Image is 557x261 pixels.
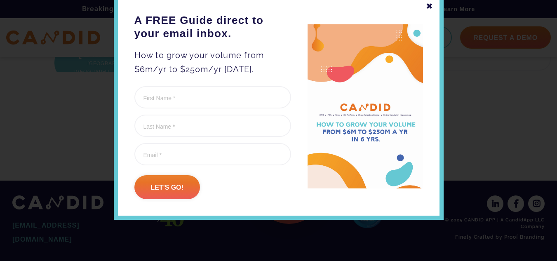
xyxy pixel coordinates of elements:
img: A FREE Guide direct to your email inbox. [308,24,423,189]
input: Last Name * [134,115,291,137]
h3: A FREE Guide direct to your email inbox. [134,14,291,40]
input: Email * [134,143,291,165]
p: How to grow your volume from $6m/yr to $250m/yr [DATE]. [134,48,291,76]
input: Let's go! [134,175,200,199]
input: First Name * [134,86,291,108]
